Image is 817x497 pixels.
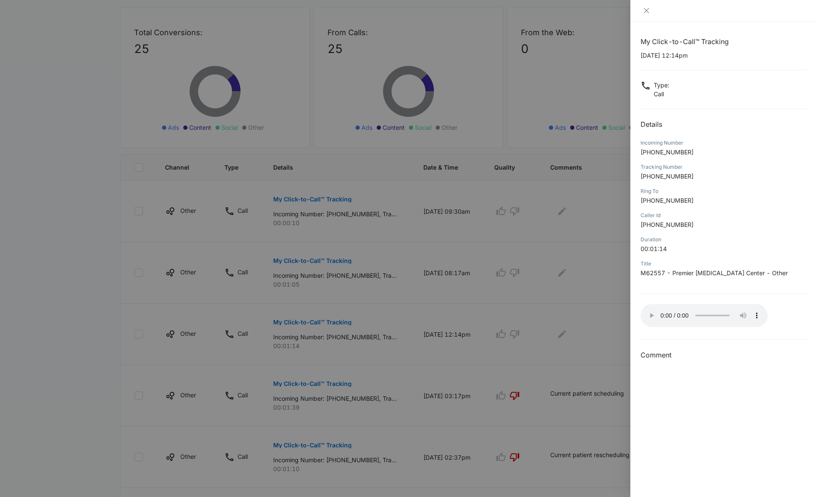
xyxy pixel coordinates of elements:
[641,304,768,327] audio: Your browser does not support the audio tag.
[654,89,669,98] p: Call
[641,139,807,147] div: Incoming Number
[641,119,807,129] h2: Details
[641,36,807,47] h1: My Click-to-Call™ Tracking
[643,7,650,14] span: close
[641,187,807,195] div: Ring To
[641,245,667,252] span: 00:01:14
[654,81,669,89] p: Type :
[641,163,807,171] div: Tracking Number
[641,350,807,360] h3: Comment
[641,236,807,243] div: Duration
[641,269,788,276] span: M62557 - Premier [MEDICAL_DATA] Center - Other
[641,212,807,219] div: Caller Id
[641,197,694,204] span: [PHONE_NUMBER]
[641,51,807,60] p: [DATE] 12:14pm
[641,173,694,180] span: [PHONE_NUMBER]
[641,7,652,14] button: Close
[641,260,807,268] div: Title
[641,221,694,228] span: [PHONE_NUMBER]
[641,148,694,156] span: [PHONE_NUMBER]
